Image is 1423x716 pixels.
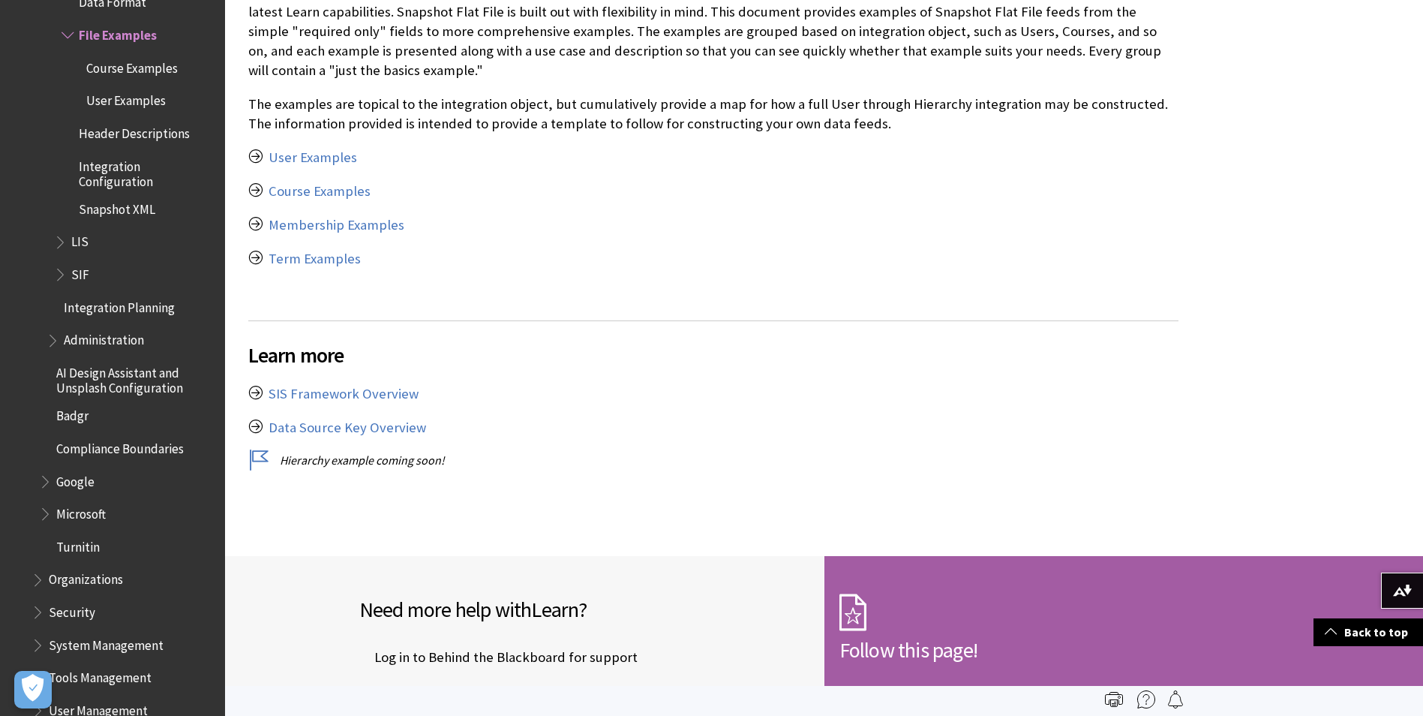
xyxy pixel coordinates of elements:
span: Google [56,469,95,489]
span: Microsoft [56,501,106,522]
a: User Examples [269,149,357,167]
span: User Examples [86,89,166,109]
span: Learn more [248,339,1178,371]
span: Compliance Boundaries [56,436,184,456]
span: Course Examples [86,56,178,76]
span: SIF [71,262,89,282]
span: Organizations [49,567,123,588]
p: Hierarchy example coming soon! [248,452,1178,468]
span: Integration Configuration [79,154,215,189]
span: System Management [49,633,164,653]
span: Badgr [56,403,89,423]
a: Log in to Behind the Blackboard for support [359,646,641,669]
span: Log in to Behind the Blackboard for support [359,646,638,669]
a: SIS Framework Overview [269,385,419,403]
a: Membership Examples [269,216,404,234]
h2: Need more help with ? [359,594,809,625]
img: Subscription Icon [839,594,866,631]
a: Term Examples [269,250,361,268]
span: Security [49,600,95,620]
span: Join the Community [359,684,495,706]
span: LIS [71,230,89,250]
span: Administration [64,328,144,348]
span: Tools Management [49,666,152,686]
img: Follow this page [1166,690,1184,708]
a: Course Examples [269,182,371,200]
span: AI Design Assistant and Unsplash Configuration [56,360,215,396]
span: Integration Planning [64,295,175,315]
a: Data Source Key Overview [269,419,426,437]
p: The examples are topical to the integration object, but cumulatively provide a map for how a full... [248,95,1178,134]
span: Header Descriptions [79,121,190,141]
span: Learn [531,596,578,623]
span: Snapshot XML [79,197,155,217]
img: Print [1105,690,1123,708]
a: Join the Community [359,684,498,706]
span: Turnitin [56,534,100,555]
img: More help [1137,690,1155,708]
button: Open Preferences [14,671,52,708]
h2: Follow this page! [839,634,1289,666]
span: File Examples [79,23,157,43]
a: Back to top [1313,618,1423,646]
